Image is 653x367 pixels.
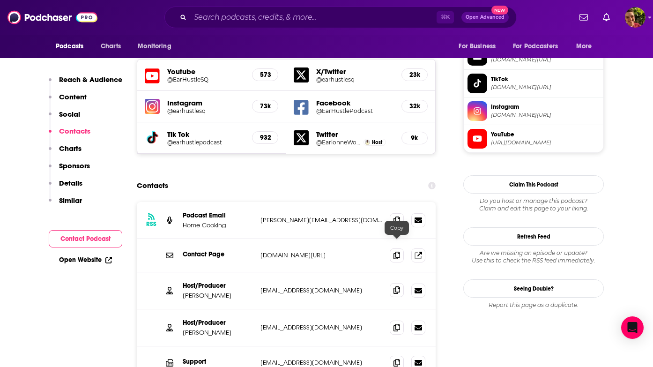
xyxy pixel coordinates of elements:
[372,139,382,145] span: Host
[137,177,168,195] h2: Contacts
[463,227,604,246] button: Refresh Feed
[461,12,509,23] button: Open AdvancedNew
[491,112,600,119] span: instagram.com/earhustlesq
[466,15,505,20] span: Open Advanced
[59,144,82,153] p: Charts
[409,102,420,110] h5: 32k
[467,101,600,121] a: Instagram[DOMAIN_NAME][URL]
[49,75,122,92] button: Reach & Audience
[59,179,82,187] p: Details
[183,250,253,258] p: Contact Page
[491,56,600,63] span: twitter.com/earhustlesq
[167,98,245,107] h5: Instagram
[625,7,646,28] button: Show profile menu
[59,110,80,119] p: Social
[164,7,517,28] div: Search podcasts, credits, & more...
[183,211,253,219] p: Podcast Email
[507,37,571,55] button: open menu
[385,221,409,235] div: Copy
[621,316,644,339] div: Open Intercom Messenger
[599,9,614,25] a: Show notifications dropdown
[576,40,592,53] span: More
[167,76,245,83] a: @EarHustleSQ
[491,84,600,91] span: tiktok.com/@earhustlepodcast
[49,92,87,110] button: Content
[183,358,253,366] p: Support
[316,139,361,146] a: @EarlonneWoods
[463,197,604,212] div: Claim and edit this page to your liking.
[49,110,80,127] button: Social
[491,103,600,111] span: Instagram
[467,129,600,149] a: YouTube[URL][DOMAIN_NAME]
[625,7,646,28] span: Logged in as Marz
[7,8,97,26] img: Podchaser - Follow, Share and Rate Podcasts
[146,220,156,228] h3: RSS
[56,40,83,53] span: Podcasts
[463,279,604,298] a: Seeing Double?
[491,75,600,83] span: TikTok
[463,175,604,194] button: Claim This Podcast
[183,329,253,337] p: [PERSON_NAME]
[491,130,600,139] span: YouTube
[167,67,245,76] h5: Youtube
[59,256,112,264] a: Open Website
[59,127,90,135] p: Contacts
[49,161,90,179] button: Sponsors
[49,144,82,161] button: Charts
[625,7,646,28] img: User Profile
[437,11,454,23] span: ⌘ K
[183,292,253,300] p: [PERSON_NAME]
[101,40,121,53] span: Charts
[59,196,82,205] p: Similar
[491,6,508,15] span: New
[467,74,600,93] a: TikTok[DOMAIN_NAME][URL]
[167,139,245,146] a: @earhustlepodcast
[49,179,82,196] button: Details
[49,196,82,213] button: Similar
[316,130,394,139] h5: Twitter
[409,134,420,142] h5: 9k
[316,76,394,83] a: @earhustlesq
[576,9,592,25] a: Show notifications dropdown
[167,107,245,114] a: @earhustlesq
[260,216,382,224] p: [PERSON_NAME][EMAIL_ADDRESS][DOMAIN_NAME]
[260,134,270,142] h5: 932
[570,37,604,55] button: open menu
[183,319,253,327] p: Host/Producer
[59,161,90,170] p: Sponsors
[167,130,245,139] h5: Tik Tok
[409,71,420,79] h5: 23k
[316,98,394,107] h5: Facebook
[463,301,604,309] div: Report this page as a duplicate.
[260,323,382,331] p: [EMAIL_ADDRESS][DOMAIN_NAME]
[260,251,382,259] p: [DOMAIN_NAME][URL]
[459,40,496,53] span: For Business
[491,139,600,146] span: https://www.youtube.com/@EarHustleSQ
[183,221,253,229] p: Home Cooking
[59,75,122,84] p: Reach & Audience
[138,40,171,53] span: Monitoring
[95,37,126,55] a: Charts
[316,67,394,76] h5: X/Twitter
[59,92,87,101] p: Content
[49,37,96,55] button: open menu
[365,140,370,145] img: Earlonne Woods
[452,37,507,55] button: open menu
[316,107,394,114] a: @EarHustlePodcast
[463,249,604,264] div: Are we missing an episode or update? Use this to check the RSS feed immediately.
[183,282,253,290] p: Host/Producer
[463,197,604,205] span: Do you host or manage this podcast?
[513,40,558,53] span: For Podcasters
[145,99,160,114] img: iconImage
[260,359,382,367] p: [EMAIL_ADDRESS][DOMAIN_NAME]
[190,10,437,25] input: Search podcasts, credits, & more...
[131,37,183,55] button: open menu
[49,127,90,144] button: Contacts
